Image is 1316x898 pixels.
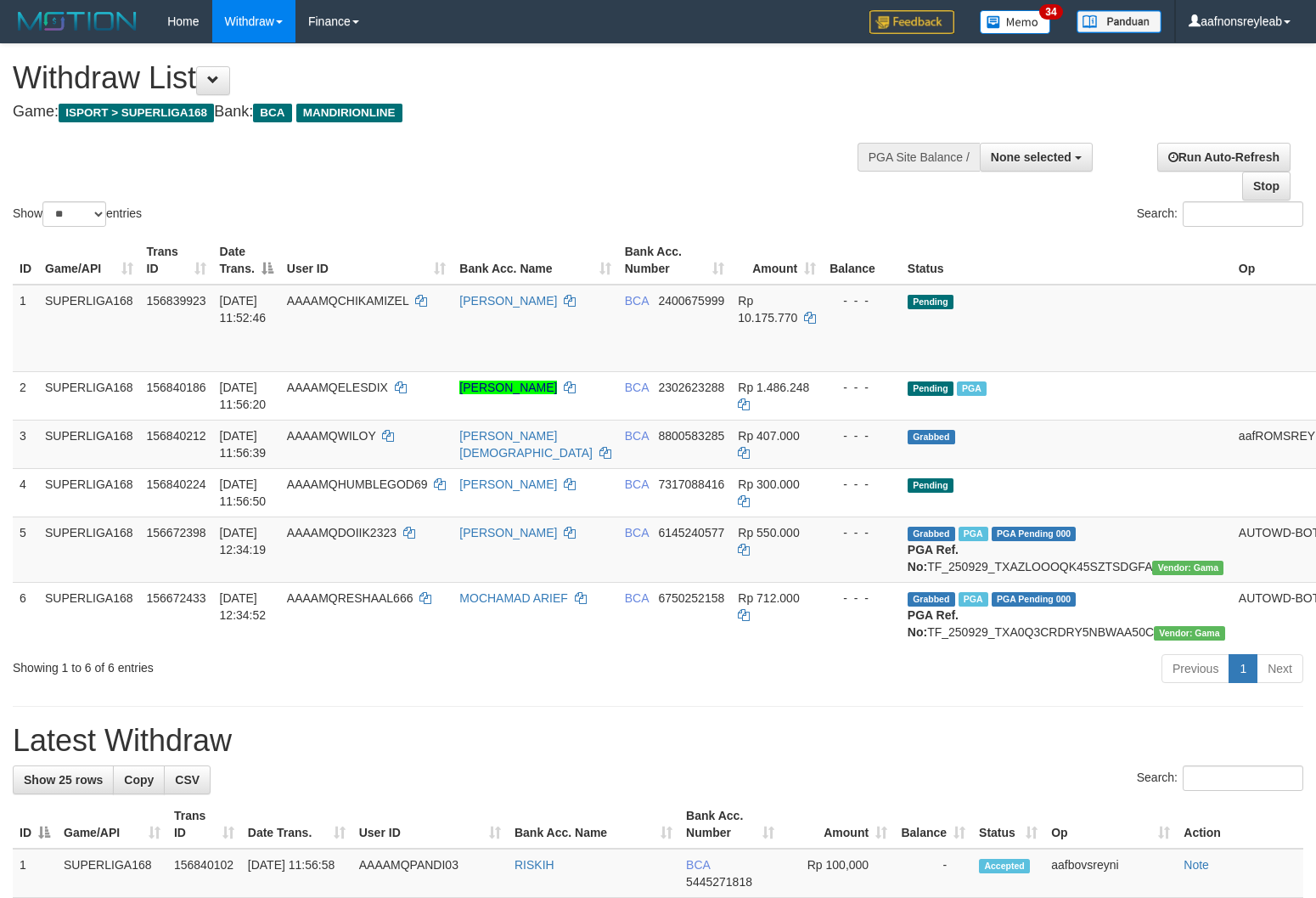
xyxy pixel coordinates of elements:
span: Vendor URL: https://trx31.1velocity.biz [1154,626,1225,641]
th: Op: activate to sort column ascending [1044,800,1177,849]
td: SUPERLIGA168 [38,285,140,372]
span: AAAAMQRESHAAL666 [287,591,413,605]
th: Status [901,236,1232,285]
span: Marked by aafsoycanthlai [959,527,988,541]
span: AAAAMQCHIKAMIZEL [287,294,408,308]
span: Pending [908,295,953,309]
span: BCA [625,526,649,539]
span: Copy 2302623288 to clipboard [658,381,724,394]
th: Bank Acc. Number: activate to sort column ascending [679,800,781,849]
span: Marked by aafsoycanthlai [959,592,988,607]
td: 1 [13,285,38,372]
div: - - - [830,590,894,607]
td: SUPERLIGA168 [38,468,140,517]
span: 156672398 [147,526,206,539]
span: Rp 407.000 [738,429,799,443]
th: Balance [823,236,901,285]
label: Search: [1137,201,1303,227]
th: Date Trans.: activate to sort column ascending [241,800,352,849]
span: Copy 5445271818 to clipboard [686,875,752,889]
td: 156840102 [167,849,241,898]
span: BCA [625,591,649,605]
td: 1 [13,849,57,898]
td: [DATE] 11:56:58 [241,849,352,898]
span: AAAAMQELESDIX [287,381,388,394]
h1: Latest Withdraw [13,724,1303,758]
a: Copy [113,765,165,794]
th: Bank Acc. Name: activate to sort column ascending [453,236,617,285]
td: aafbovsreyni [1044,849,1177,898]
label: Search: [1137,765,1303,791]
td: 3 [13,420,38,468]
td: - [894,849,972,898]
b: PGA Ref. No: [908,543,959,573]
a: [PERSON_NAME] [459,294,557,308]
span: Rp 300.000 [738,477,799,491]
span: ISPORT > SUPERLIGA168 [59,104,214,122]
a: [PERSON_NAME] [459,526,557,539]
span: Copy 2400675999 to clipboard [658,294,724,308]
span: [DATE] 11:56:50 [220,477,267,508]
span: BCA [253,104,291,122]
label: Show entries [13,201,142,227]
span: Accepted [979,859,1030,873]
span: Pending [908,381,953,396]
span: Vendor URL: https://trx31.1velocity.biz [1152,561,1223,575]
span: Copy 8800583285 to clipboard [658,429,724,443]
td: SUPERLIGA168 [38,420,140,468]
span: PGA Pending [992,592,1077,607]
span: [DATE] 12:34:52 [220,591,267,622]
span: 156672433 [147,591,206,605]
th: Amount: activate to sort column ascending [781,800,894,849]
div: - - - [830,524,894,541]
th: User ID: activate to sort column ascending [352,800,508,849]
button: None selected [980,143,1093,172]
td: SUPERLIGA168 [38,517,140,582]
th: Trans ID: activate to sort column ascending [167,800,241,849]
div: - - - [830,427,894,444]
span: MANDIRIONLINE [296,104,402,122]
a: Show 25 rows [13,765,114,794]
select: Showentries [42,201,106,227]
a: Next [1257,654,1303,683]
span: [DATE] 11:56:39 [220,429,267,460]
span: Grabbed [908,527,955,541]
span: AAAAMQDOIIK2323 [287,526,396,539]
span: 156840186 [147,381,206,394]
img: Button%20Memo.svg [980,10,1051,34]
h1: Withdraw List [13,61,860,95]
td: 2 [13,371,38,420]
a: Run Auto-Refresh [1157,143,1291,172]
span: BCA [625,429,649,443]
a: [PERSON_NAME] [459,477,557,491]
span: 156839923 [147,294,206,308]
td: 6 [13,582,38,647]
div: - - - [830,292,894,309]
th: Balance: activate to sort column ascending [894,800,972,849]
a: CSV [164,765,211,794]
span: BCA [625,477,649,491]
th: Bank Acc. Name: activate to sort column ascending [508,800,679,849]
span: 156840224 [147,477,206,491]
div: PGA Site Balance / [858,143,980,172]
span: PGA Pending [992,527,1077,541]
span: BCA [686,858,710,872]
span: Pending [908,478,953,493]
a: Note [1184,858,1209,872]
th: Date Trans.: activate to sort column descending [213,236,280,285]
td: SUPERLIGA168 [38,371,140,420]
a: 1 [1229,654,1257,683]
span: AAAAMQHUMBLEGOD69 [287,477,428,491]
input: Search: [1183,765,1303,791]
span: Rp 1.486.248 [738,381,809,394]
span: Copy 6145240577 to clipboard [658,526,724,539]
input: Search: [1183,201,1303,227]
span: Rp 712.000 [738,591,799,605]
th: User ID: activate to sort column ascending [280,236,453,285]
td: Rp 100,000 [781,849,894,898]
img: Feedback.jpg [869,10,954,34]
div: - - - [830,379,894,396]
th: Action [1177,800,1303,849]
th: Game/API: activate to sort column ascending [38,236,140,285]
a: MOCHAMAD ARIEF [459,591,568,605]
